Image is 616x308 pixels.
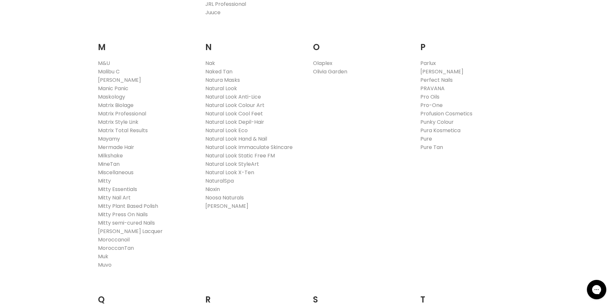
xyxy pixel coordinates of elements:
a: Pura Kosmetica [420,127,460,134]
a: NaturalSpa [205,177,234,185]
a: [PERSON_NAME] [420,68,463,75]
a: Moroccanoil [98,236,130,243]
a: Perfect Nails [420,76,453,84]
a: Mitty Plant Based Polish [98,202,158,210]
a: MineTan [98,160,120,168]
a: Natural Look Colour Art [205,101,265,109]
a: Natural Look X-Ten [205,169,254,176]
a: Olivia Garden [313,68,347,75]
a: Natural Look Eco [205,127,248,134]
a: Matrix Style Link [98,118,138,126]
a: Matrix Professional [98,110,146,117]
a: Natural Look StyleArt [205,160,259,168]
h2: M [98,32,196,54]
a: Nak [205,59,215,67]
a: PRAVANA [420,85,445,92]
a: Mayamy [98,135,120,143]
a: Natural Look [205,85,237,92]
a: Pro Oils [420,93,439,101]
a: Mitty Essentials [98,186,137,193]
a: Milkshake [98,152,123,159]
a: Mitty semi-cured Nails [98,219,155,227]
a: Noosa Naturals [205,194,244,201]
a: Pure Tan [420,143,443,151]
iframe: Gorgias live chat messenger [584,278,610,302]
a: Olaplex [313,59,332,67]
h2: S [313,285,411,306]
h2: O [313,32,411,54]
a: Profusion Cosmetics [420,110,472,117]
h2: P [420,32,518,54]
a: JRL Professional [205,0,246,8]
a: Malibu C [98,68,120,75]
h2: N [205,32,303,54]
a: Natural Look Anti-Lice [205,93,261,101]
a: Natural Look Hand & Nail [205,135,267,143]
a: Natural Look Immaculate Skincare [205,143,293,151]
a: MoroccanTan [98,244,134,252]
a: Mitty [98,177,111,185]
a: Matrix Biolage [98,101,134,109]
a: Miscellaneous [98,169,134,176]
a: [PERSON_NAME] Lacquer [98,228,163,235]
a: Mermade Hair [98,143,134,151]
a: [PERSON_NAME] [205,202,248,210]
a: Mitty Press On Nails [98,211,148,218]
a: Naked Tan [205,68,232,75]
a: Juuce [205,9,221,16]
a: Natural Look Depil-Hair [205,118,264,126]
a: Parlux [420,59,436,67]
a: Natural Look Cool Feet [205,110,263,117]
a: Nioxin [205,186,220,193]
a: Matrix Total Results [98,127,148,134]
a: [PERSON_NAME] [98,76,141,84]
a: Pro-One [420,101,443,109]
a: Pure [420,135,432,143]
a: Mitty Nail Art [98,194,131,201]
a: Maskology [98,93,125,101]
a: Natural Look Static Free FM [205,152,275,159]
h2: T [420,285,518,306]
a: Muvo [98,261,112,269]
h2: Q [98,285,196,306]
a: Punky Colour [420,118,454,126]
a: Muk [98,253,108,260]
a: Natura Masks [205,76,240,84]
a: Manic Panic [98,85,128,92]
h2: R [205,285,303,306]
a: M&U [98,59,110,67]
